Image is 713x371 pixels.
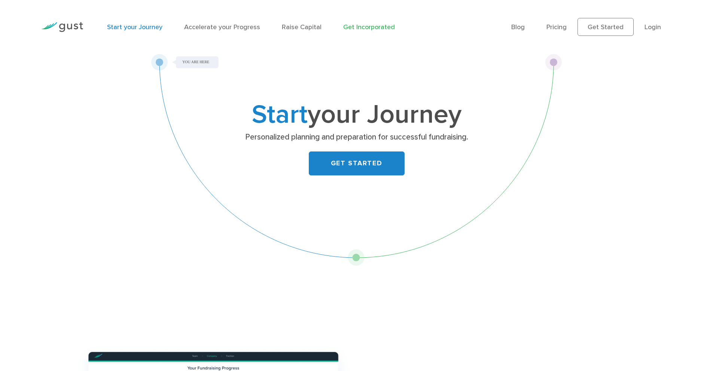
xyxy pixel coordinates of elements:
[184,23,260,31] a: Accelerate your Progress
[211,132,502,142] p: Personalized planning and preparation for successful fundraising.
[107,23,162,31] a: Start your Journey
[343,23,395,31] a: Get Incorporated
[209,103,505,127] h1: your Journey
[645,23,661,31] a: Login
[546,23,567,31] a: Pricing
[309,151,405,175] a: GET STARTED
[578,18,634,36] a: Get Started
[282,23,322,31] a: Raise Capital
[511,23,525,31] a: Blog
[41,22,83,32] img: Gust Logo
[252,99,308,130] span: Start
